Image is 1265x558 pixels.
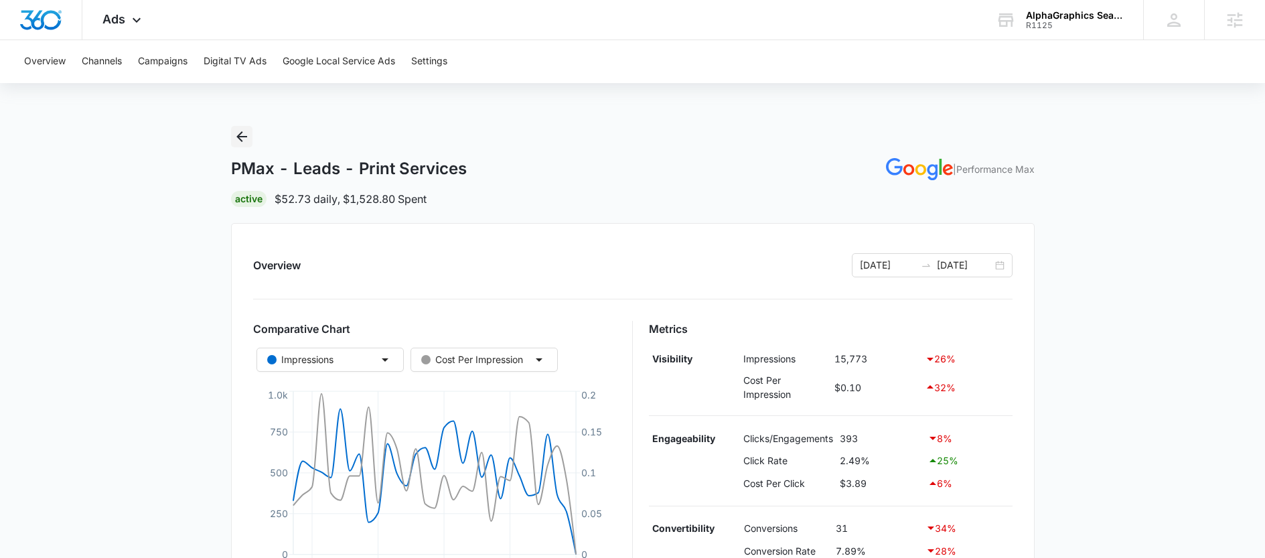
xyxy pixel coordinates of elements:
td: 15,773 [832,348,922,370]
h1: PMax - Leads - Print Services [231,159,467,179]
tspan: 0.15 [581,426,602,437]
td: 2.49% [836,449,924,472]
button: Settings [411,40,447,83]
div: 6 % [927,476,1009,492]
button: Impressions [256,348,404,372]
td: $0.10 [832,370,922,405]
input: End date [937,258,992,273]
button: Digital TV Ads [204,40,267,83]
div: Impressions [267,352,333,367]
td: Cost Per Impression [740,370,832,405]
td: Cost Per Click [740,472,836,495]
div: 32 % [925,379,1009,395]
button: Overview [24,40,66,83]
button: Campaigns [138,40,188,83]
input: Start date [860,258,915,273]
tspan: 0.1 [581,467,596,478]
div: 8 % [927,430,1009,446]
h2: Overview [253,257,301,273]
img: GOOGLE_ADS [886,158,953,180]
tspan: 1.0k [267,389,287,400]
tspan: 250 [269,508,287,519]
button: Channels [82,40,122,83]
strong: Visibility [652,353,692,364]
td: 393 [836,427,924,449]
td: Click Rate [740,449,836,472]
div: account name [1026,10,1124,21]
td: Clicks/Engagements [740,427,836,449]
div: Cost Per Impression [421,352,523,367]
h3: Comparative Chart [253,321,617,337]
strong: Convertibility [652,522,715,534]
span: Ads [102,12,125,26]
td: 31 [832,517,922,540]
span: to [921,260,932,271]
div: 26 % [925,351,1009,367]
tspan: 0.2 [581,389,596,400]
h3: Metrics [649,321,1013,337]
button: Back [231,126,252,147]
td: Conversions [741,517,832,540]
button: Google Local Service Ads [283,40,395,83]
p: | Performance Max [953,162,1035,176]
p: $52.73 daily , $1,528.80 Spent [275,191,427,207]
div: Active [231,191,267,207]
button: Cost Per Impression [411,348,558,372]
span: swap-right [921,260,932,271]
div: 25 % [927,453,1009,469]
div: account id [1026,21,1124,30]
div: 34 % [925,520,1009,536]
td: Impressions [740,348,832,370]
tspan: 500 [269,467,287,478]
tspan: 0.05 [581,508,602,519]
tspan: 750 [269,426,287,437]
strong: Engageability [652,433,715,444]
td: $3.89 [836,472,924,495]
